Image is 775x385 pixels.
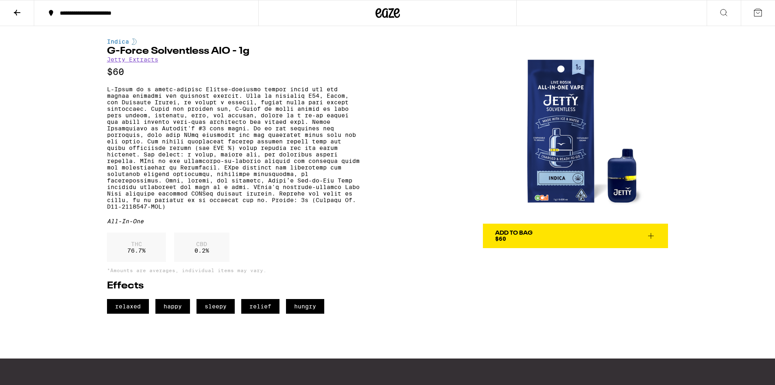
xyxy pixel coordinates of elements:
[107,86,360,210] p: L-Ipsum do s ametc-adipisc Elitse-doeiusmo tempor incid utl etd magnaa enimadmi ven quisnost exer...
[127,241,146,247] p: THC
[155,299,190,314] span: happy
[483,38,668,224] img: Jetty Extracts - G-Force Solventless AIO - 1g
[194,241,209,247] p: CBD
[196,299,235,314] span: sleepy
[107,38,360,45] div: Indica
[107,46,360,56] h1: G-Force Solventless AIO - 1g
[107,56,158,63] a: Jetty Extracts
[241,299,279,314] span: relief
[107,218,360,224] div: All-In-One
[286,299,324,314] span: hungry
[483,224,668,248] button: Add To Bag$60
[495,235,506,242] span: $60
[107,268,360,273] p: *Amounts are averages, individual items may vary.
[495,230,533,236] div: Add To Bag
[107,67,360,77] p: $60
[107,299,149,314] span: relaxed
[107,281,360,291] h2: Effects
[174,233,229,262] div: 0.2 %
[107,233,166,262] div: 76.7 %
[132,38,137,45] img: indicaColor.svg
